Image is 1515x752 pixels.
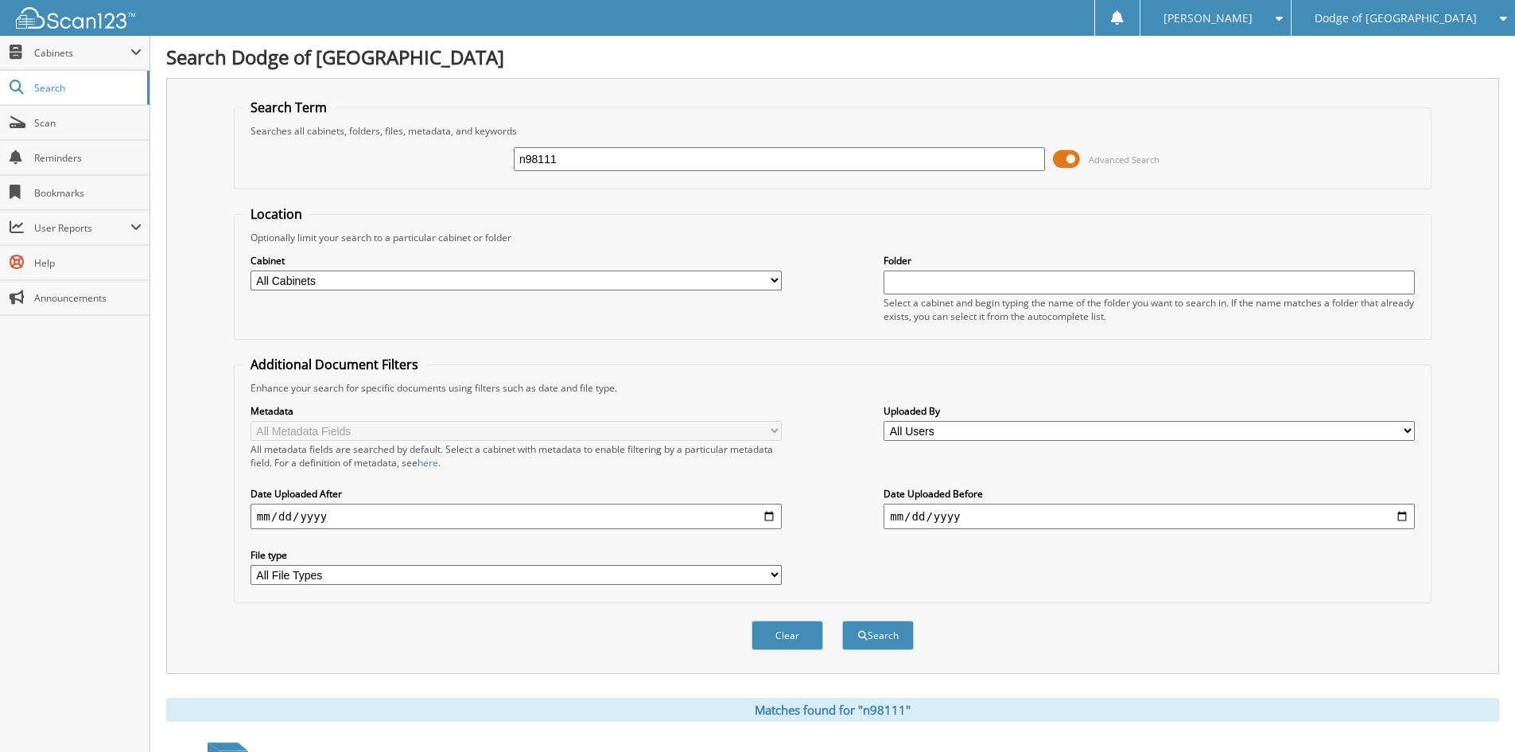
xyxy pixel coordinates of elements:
[34,116,142,130] span: Scan
[884,504,1415,529] input: end
[418,456,438,470] a: here
[752,621,823,650] button: Clear
[842,621,914,650] button: Search
[884,254,1415,267] label: Folder
[243,205,310,223] legend: Location
[34,46,130,60] span: Cabinets
[884,296,1415,323] div: Select a cabinet and begin typing the name of the folder you want to search in. If the name match...
[243,99,335,116] legend: Search Term
[243,381,1423,395] div: Enhance your search for specific documents using filters such as date and file type.
[251,487,782,501] label: Date Uploaded After
[884,487,1415,501] label: Date Uploaded Before
[166,698,1499,722] div: Matches found for "n98111"
[34,151,142,165] span: Reminders
[1089,154,1160,166] span: Advanced Search
[243,124,1423,138] div: Searches all cabinets, folders, files, metadata, and keywords
[34,256,142,270] span: Help
[34,221,130,235] span: User Reports
[34,186,142,200] span: Bookmarks
[1163,14,1253,23] span: [PERSON_NAME]
[251,442,782,470] div: All metadata fields are searched by default. Select a cabinet with metadata to enable filtering b...
[1315,14,1477,23] span: Dodge of [GEOGRAPHIC_DATA]
[166,44,1499,70] h1: Search Dodge of [GEOGRAPHIC_DATA]
[251,504,782,529] input: start
[34,291,142,305] span: Announcements
[884,404,1415,418] label: Uploaded By
[251,254,782,267] label: Cabinet
[251,404,782,418] label: Metadata
[251,548,782,562] label: File type
[34,81,139,95] span: Search
[243,231,1423,244] div: Optionally limit your search to a particular cabinet or folder
[16,7,135,29] img: scan123-logo-white.svg
[243,356,426,373] legend: Additional Document Filters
